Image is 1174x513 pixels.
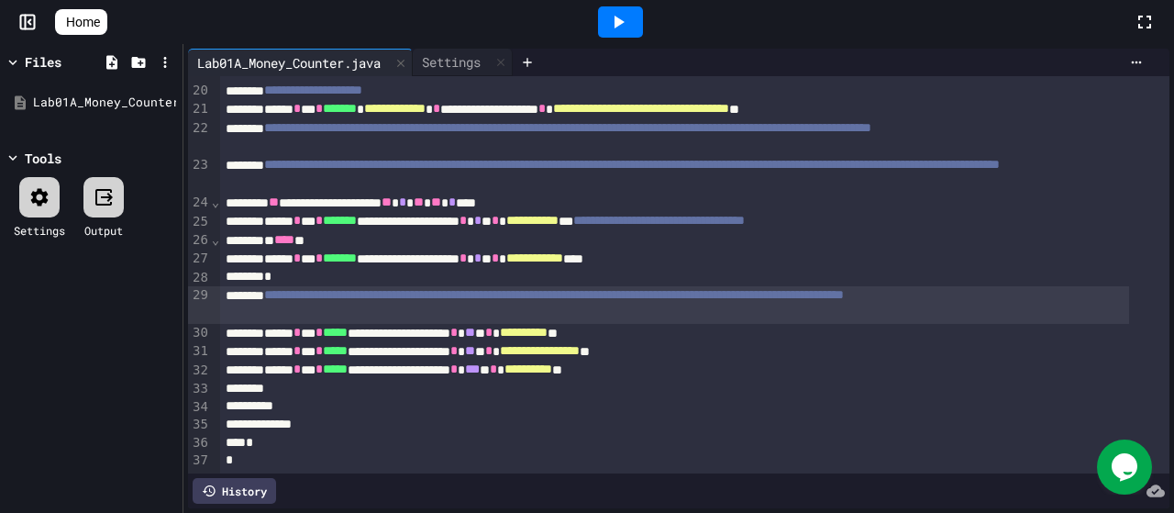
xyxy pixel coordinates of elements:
div: 36 [188,434,211,452]
div: Settings [14,222,65,239]
a: Home [55,9,107,35]
div: 24 [188,194,211,212]
div: Settings [413,49,513,76]
div: Lab01A_Money_Counter.java [33,94,176,112]
div: 21 [188,100,211,118]
div: 28 [188,269,211,287]
div: 33 [188,380,211,398]
span: Fold line [211,195,220,209]
div: 23 [188,156,211,194]
div: 35 [188,416,211,434]
span: Fold line [211,232,220,247]
div: 29 [188,286,211,324]
div: 27 [188,250,211,268]
div: Lab01A_Money_Counter.java [188,53,390,72]
div: History [193,478,276,504]
div: 26 [188,231,211,250]
iframe: chat widget [1097,440,1156,495]
div: Output [84,222,123,239]
div: Settings [413,52,490,72]
div: Files [25,52,61,72]
span: Home [66,13,100,31]
div: 25 [188,213,211,231]
div: 22 [188,119,211,157]
div: Lab01A_Money_Counter.java [188,49,413,76]
div: 34 [188,398,211,417]
div: 20 [188,82,211,100]
div: 30 [188,324,211,342]
div: 37 [188,452,211,470]
div: 32 [188,362,211,380]
div: Tools [25,149,61,168]
div: 31 [188,342,211,361]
